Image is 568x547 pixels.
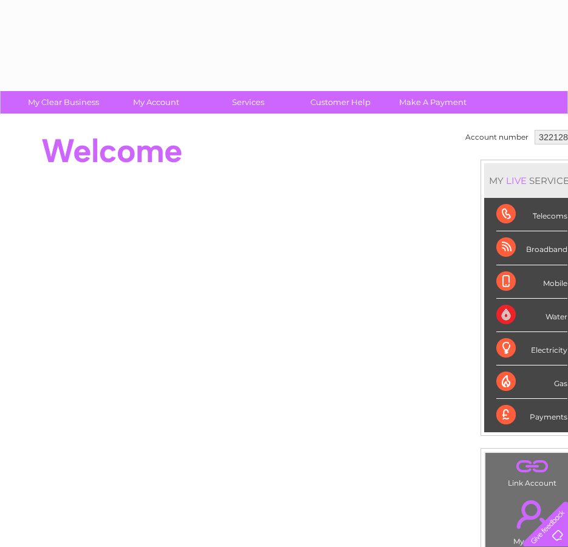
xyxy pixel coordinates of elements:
[504,175,529,186] div: LIVE
[496,399,567,432] div: Payments
[290,91,391,114] a: Customer Help
[496,198,567,231] div: Telecoms
[106,91,206,114] a: My Account
[383,91,483,114] a: Make A Payment
[198,91,298,114] a: Services
[496,365,567,399] div: Gas
[496,265,567,299] div: Mobile
[496,299,567,332] div: Water
[496,231,567,265] div: Broadband
[462,127,532,148] td: Account number
[496,332,567,365] div: Electricity
[13,91,114,114] a: My Clear Business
